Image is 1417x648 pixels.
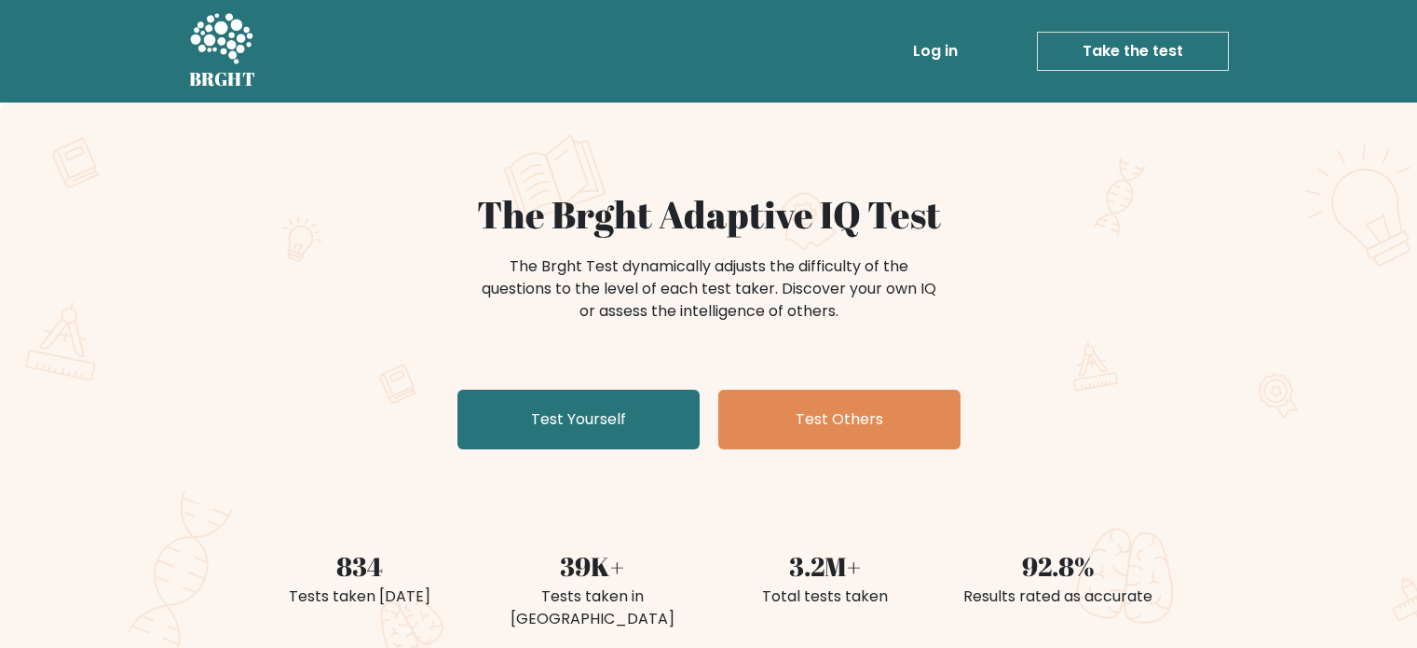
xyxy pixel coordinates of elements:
a: BRGHT [189,7,256,95]
a: Log in [906,33,965,70]
a: Test Others [718,390,961,449]
div: 39K+ [487,546,698,586]
h5: BRGHT [189,68,256,90]
a: Test Yourself [457,390,700,449]
div: 3.2M+ [720,546,931,586]
div: Tests taken in [GEOGRAPHIC_DATA] [487,586,698,630]
div: Tests taken [DATE] [254,586,465,608]
h1: The Brght Adaptive IQ Test [254,192,1164,237]
div: 92.8% [953,546,1164,586]
div: The Brght Test dynamically adjusts the difficulty of the questions to the level of each test take... [476,255,942,323]
div: 834 [254,546,465,586]
div: Results rated as accurate [953,586,1164,608]
div: Total tests taken [720,586,931,608]
a: Take the test [1037,32,1229,71]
